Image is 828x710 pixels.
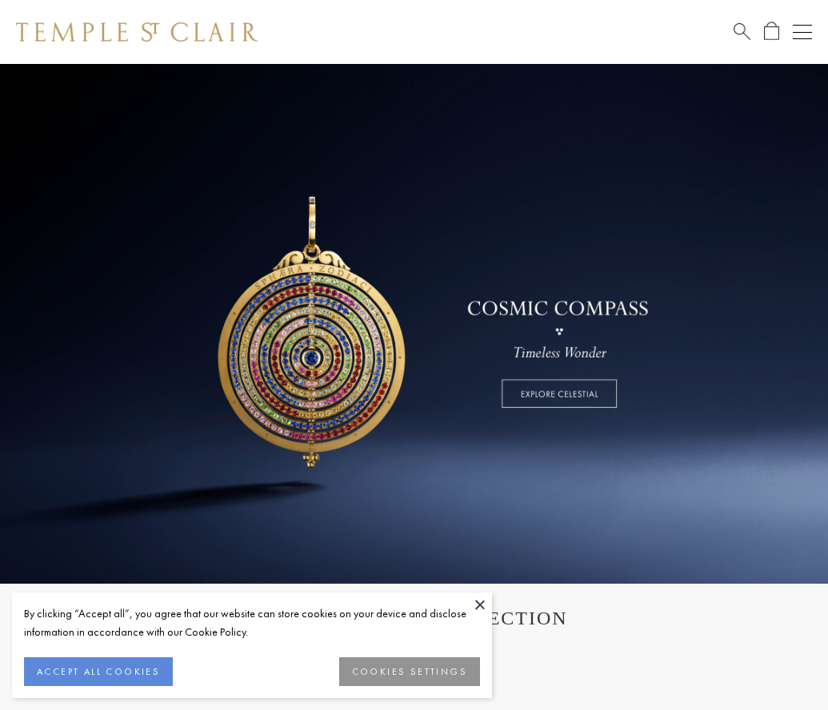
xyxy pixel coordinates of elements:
a: Open Shopping Bag [764,22,779,42]
img: Temple St. Clair [16,22,258,42]
a: Search [734,22,750,42]
button: ACCEPT ALL COOKIES [24,657,173,686]
div: By clicking “Accept all”, you agree that our website can store cookies on your device and disclos... [24,604,480,641]
button: COOKIES SETTINGS [339,657,480,686]
button: Open navigation [793,22,812,42]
